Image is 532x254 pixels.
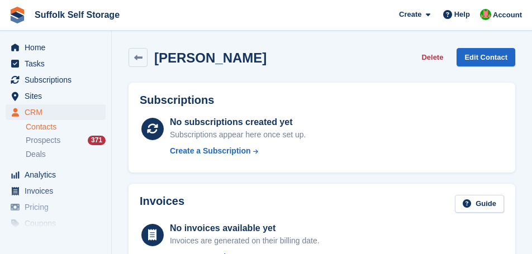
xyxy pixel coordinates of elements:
[6,199,106,215] a: menu
[26,135,106,146] a: Prospects 371
[170,222,320,235] div: No invoices available yet
[6,72,106,88] a: menu
[88,136,106,145] div: 371
[30,6,124,24] a: Suffolk Self Storage
[25,215,92,231] span: Coupons
[25,167,92,183] span: Analytics
[6,215,106,231] a: menu
[140,195,184,213] h2: Invoices
[26,122,106,132] a: Contacts
[170,145,306,157] a: Create a Subscription
[26,149,46,160] span: Deals
[455,195,504,213] a: Guide
[25,88,92,104] span: Sites
[6,88,106,104] a: menu
[140,94,504,107] h2: Subscriptions
[6,104,106,120] a: menu
[25,183,92,199] span: Invoices
[25,40,92,55] span: Home
[493,9,522,21] span: Account
[9,7,26,23] img: stora-icon-8386f47178a22dfd0bd8f6a31ec36ba5ce8667c1dd55bd0f319d3a0aa187defe.svg
[154,50,267,65] h2: [PERSON_NAME]
[480,9,491,20] img: David Caucutt
[6,167,106,183] a: menu
[170,129,306,141] div: Subscriptions appear here once set up.
[170,235,320,247] div: Invoices are generated on their billing date.
[25,72,92,88] span: Subscriptions
[25,104,92,120] span: CRM
[454,9,470,20] span: Help
[6,40,106,55] a: menu
[170,145,251,157] div: Create a Subscription
[170,116,306,129] div: No subscriptions created yet
[26,148,106,160] a: Deals
[25,56,92,71] span: Tasks
[25,199,92,215] span: Pricing
[26,135,60,146] span: Prospects
[6,56,106,71] a: menu
[417,48,448,66] button: Delete
[6,183,106,199] a: menu
[399,9,421,20] span: Create
[457,48,515,66] a: Edit Contact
